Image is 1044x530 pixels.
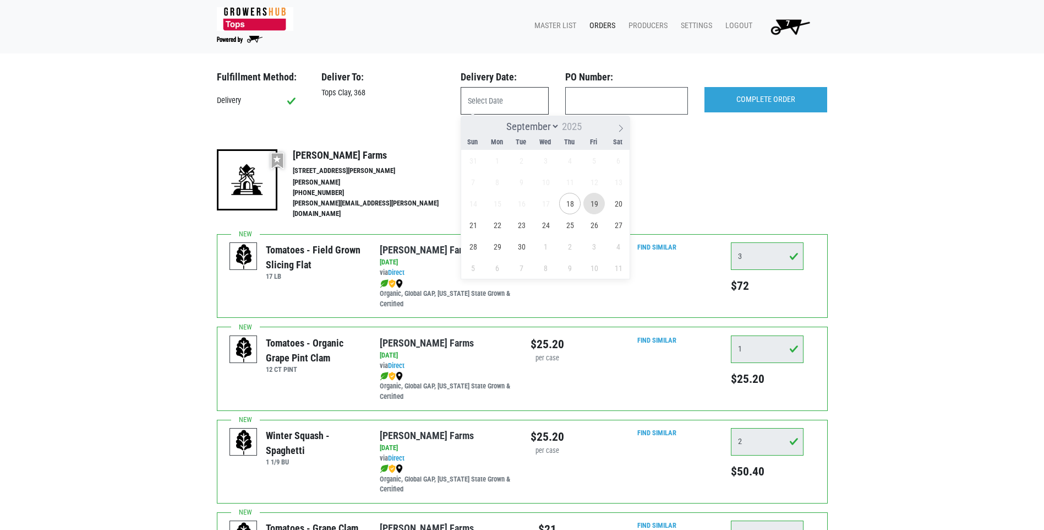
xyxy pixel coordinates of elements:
h6: 17 LB [266,272,363,280]
img: map_marker-0e94453035b3232a4d21701695807de9.png [396,464,403,473]
span: September 24, 2025 [535,214,556,236]
a: Orders [581,15,620,36]
span: September 27, 2025 [608,214,629,236]
li: [PERSON_NAME][EMAIL_ADDRESS][PERSON_NAME][DOMAIN_NAME] [293,198,462,219]
a: [PERSON_NAME] Farms [380,430,474,441]
span: September 7, 2025 [462,171,484,193]
a: Direct [388,268,405,277]
a: Find Similar [637,521,676,529]
span: September 12, 2025 [583,171,605,193]
div: [DATE] [380,350,513,361]
span: September 19, 2025 [583,193,605,214]
span: September 5, 2025 [583,150,605,171]
span: September 11, 2025 [559,171,581,193]
div: [DATE] [380,257,513,268]
div: Tomatoes - Organic Grape Pint Clam [266,336,363,365]
h3: Fulfillment Method: [217,71,305,83]
li: [STREET_ADDRESS][PERSON_NAME] [293,166,462,176]
span: September 2, 2025 [511,150,532,171]
h5: $50.40 [731,464,804,479]
span: September 3, 2025 [535,150,556,171]
span: September 21, 2025 [462,214,484,236]
li: [PHONE_NUMBER] [293,188,462,198]
span: Sat [606,139,630,146]
a: Settings [672,15,717,36]
span: September 30, 2025 [511,236,532,257]
span: September 18, 2025 [559,193,581,214]
span: September 17, 2025 [535,193,556,214]
span: October 4, 2025 [608,236,629,257]
img: leaf-e5c59151409436ccce96b2ca1b28e03c.png [380,464,389,473]
span: Tue [509,139,533,146]
input: COMPLETE ORDER [704,87,827,112]
img: leaf-e5c59151409436ccce96b2ca1b28e03c.png [380,372,389,381]
a: Find Similar [637,243,676,251]
div: Organic, Global GAP, [US_STATE] State Grown & Certified [380,464,513,495]
span: September 13, 2025 [608,171,629,193]
img: map_marker-0e94453035b3232a4d21701695807de9.png [396,279,403,288]
img: 19-7441ae2ccb79c876ff41c34f3bd0da69.png [217,149,277,210]
div: via [380,268,513,278]
span: September 26, 2025 [583,214,605,236]
span: October 7, 2025 [511,257,532,279]
span: September 29, 2025 [487,236,508,257]
div: Organic, Global GAP, [US_STATE] State Grown & Certified [380,278,513,310]
span: October 1, 2025 [535,236,556,257]
span: October 9, 2025 [559,257,581,279]
div: Tomatoes - Field Grown Slicing Flat [266,242,363,272]
span: September 28, 2025 [462,236,484,257]
span: October 11, 2025 [608,257,629,279]
div: $25.20 [531,428,564,446]
span: Fri [582,139,606,146]
span: October 5, 2025 [462,257,484,279]
span: September 22, 2025 [487,214,508,236]
a: 7 [757,15,819,37]
span: October 8, 2025 [535,257,556,279]
span: September 9, 2025 [511,171,532,193]
div: Winter Squash - Spaghetti [266,428,363,458]
div: Organic, Global GAP, [US_STATE] State Grown & Certified [380,371,513,402]
a: Direct [388,454,405,462]
span: September 8, 2025 [487,171,508,193]
div: per case [531,353,564,364]
h3: Deliver To: [321,71,444,83]
span: Thu [557,139,582,146]
h6: 1 1/9 BU [266,458,363,466]
h5: $72 [731,279,804,293]
span: October 3, 2025 [583,236,605,257]
span: September 15, 2025 [487,193,508,214]
h6: 12 CT PINT [266,365,363,374]
img: placeholder-variety-43d6402dacf2d531de610a020419775a.svg [230,336,258,364]
h4: [PERSON_NAME] Farms [293,149,462,161]
span: Mon [485,139,509,146]
img: safety-e55c860ca8c00a9c171001a62a92dabd.png [389,372,396,381]
img: Cart [766,15,815,37]
a: Master List [526,15,581,36]
div: per case [531,446,564,456]
span: 7 [786,19,790,28]
div: Tops Clay, 368 [313,87,452,99]
span: September 14, 2025 [462,193,484,214]
span: October 10, 2025 [583,257,605,279]
div: [DATE] [380,443,513,453]
span: September 6, 2025 [608,150,629,171]
img: placeholder-variety-43d6402dacf2d531de610a020419775a.svg [230,429,258,456]
input: Qty [731,336,804,363]
a: Find Similar [637,429,676,437]
span: Wed [533,139,557,146]
img: Powered by Big Wheelbarrow [217,36,263,44]
span: Sun [461,139,485,146]
span: October 2, 2025 [559,236,581,257]
a: [PERSON_NAME] Farms [380,337,474,349]
img: map_marker-0e94453035b3232a4d21701695807de9.png [396,372,403,381]
span: September 23, 2025 [511,214,532,236]
h5: $25.20 [731,372,804,386]
input: Select Date [461,87,549,115]
span: October 6, 2025 [487,257,508,279]
h3: Delivery Date: [461,71,549,83]
img: leaf-e5c59151409436ccce96b2ca1b28e03c.png [380,279,389,288]
span: September 25, 2025 [559,214,581,236]
span: September 1, 2025 [487,150,508,171]
span: September 10, 2025 [535,171,556,193]
a: Direct [388,361,405,370]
